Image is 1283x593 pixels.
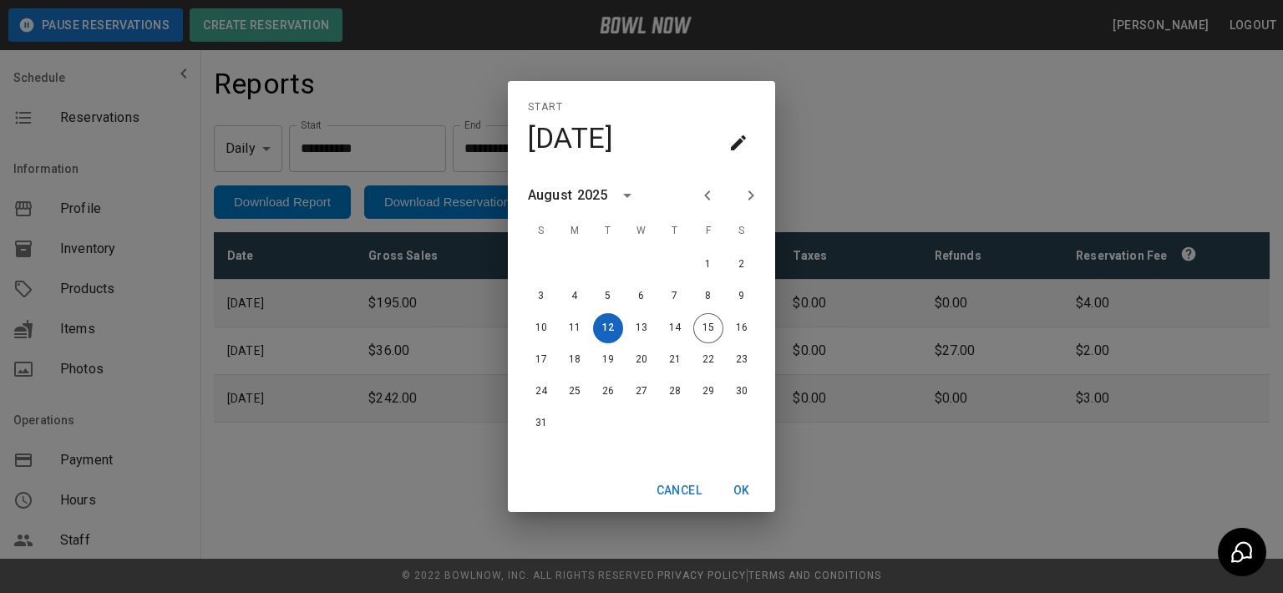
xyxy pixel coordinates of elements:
span: T [593,215,623,248]
span: S [526,215,556,248]
button: Aug 27, 2025 [626,377,657,407]
button: Aug 16, 2025 [727,313,757,343]
button: Aug 13, 2025 [626,313,657,343]
span: W [626,215,657,248]
button: calendar view is open, switch to year view [613,181,641,210]
button: Aug 2, 2025 [727,250,757,280]
button: Aug 29, 2025 [693,377,723,407]
button: Aug 12, 2025 [593,313,623,343]
span: F [693,215,723,248]
span: S [727,215,757,248]
button: Aug 15, 2025 [693,313,723,343]
div: August [528,185,572,205]
button: Aug 24, 2025 [526,377,556,407]
button: Aug 14, 2025 [660,313,690,343]
button: Aug 28, 2025 [660,377,690,407]
span: T [660,215,690,248]
button: Next month [737,181,765,210]
span: Start [528,94,563,121]
button: Aug 10, 2025 [526,313,556,343]
button: Aug 18, 2025 [560,345,590,375]
button: Aug 6, 2025 [626,281,657,312]
button: Aug 20, 2025 [626,345,657,375]
button: Aug 4, 2025 [560,281,590,312]
button: Aug 25, 2025 [560,377,590,407]
button: Aug 30, 2025 [727,377,757,407]
button: Aug 1, 2025 [693,250,723,280]
button: Aug 9, 2025 [727,281,757,312]
button: Aug 22, 2025 [693,345,723,375]
button: Aug 23, 2025 [727,345,757,375]
button: Aug 7, 2025 [660,281,690,312]
div: 2025 [577,185,608,205]
button: Aug 8, 2025 [693,281,723,312]
button: Aug 31, 2025 [526,408,556,438]
button: Aug 26, 2025 [593,377,623,407]
h4: [DATE] [528,121,614,156]
button: calendar view is open, go to text input view [722,126,755,160]
button: Aug 19, 2025 [593,345,623,375]
button: OK [715,475,768,506]
button: Aug 3, 2025 [526,281,556,312]
button: Aug 5, 2025 [593,281,623,312]
button: Cancel [650,475,708,506]
span: M [560,215,590,248]
button: Aug 21, 2025 [660,345,690,375]
button: Previous month [693,181,722,210]
button: Aug 11, 2025 [560,313,590,343]
button: Aug 17, 2025 [526,345,556,375]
